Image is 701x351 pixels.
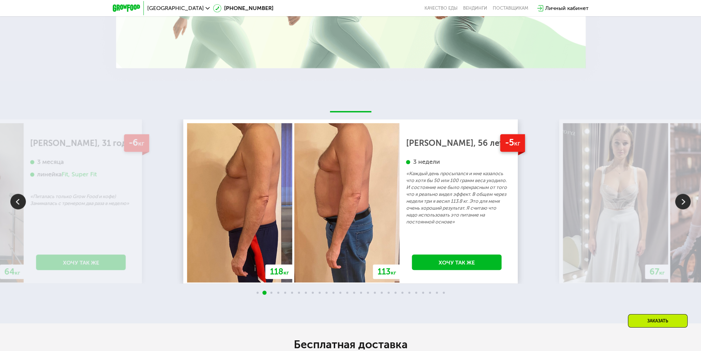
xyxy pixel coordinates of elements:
[391,269,396,276] span: кг
[30,193,132,207] p: «Питалась только Grow Food и кофе) Занималась с тренером два раза в неделю»
[406,158,508,166] div: 3 недели
[30,140,132,147] div: [PERSON_NAME], 31 год
[283,269,289,276] span: кг
[373,264,401,279] div: 113
[514,139,520,147] span: кг
[266,264,293,279] div: 118
[10,194,26,209] img: Slide left
[213,4,273,12] a: [PHONE_NUMBER]
[412,254,502,270] a: Хочу так же
[147,6,204,11] span: [GEOGRAPHIC_DATA]
[675,194,691,209] img: Slide right
[645,264,669,279] div: 67
[15,269,20,276] span: кг
[138,139,144,147] span: кг
[406,170,508,225] p: «Каждый день просыпался и мне казалось что хотя бы 50 или 100 грамм веса уходило. И состояние мое...
[545,4,589,12] div: Личный кабинет
[493,6,528,11] div: поставщикам
[500,134,525,152] div: -5
[424,6,458,11] a: Качество еды
[30,170,132,178] div: линейка
[406,140,508,147] div: [PERSON_NAME], 56 лет
[36,254,126,270] a: Хочу так же
[659,269,665,276] span: кг
[628,314,688,328] div: Заказать
[62,170,97,178] div: Fit, Super Fit
[124,134,149,152] div: -6
[30,158,132,166] div: 3 месяца
[463,6,487,11] a: Вендинги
